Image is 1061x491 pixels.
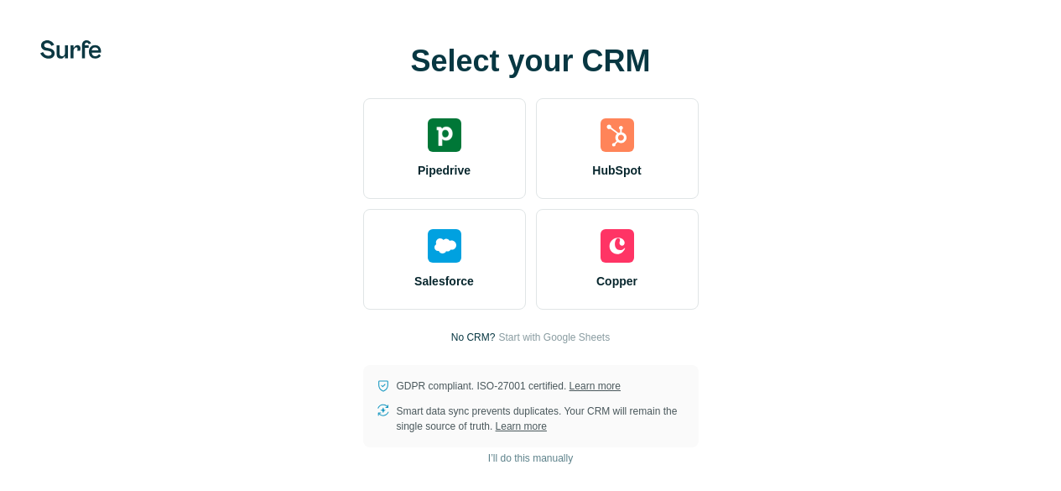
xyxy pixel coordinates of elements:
[601,118,634,152] img: hubspot's logo
[596,273,637,290] span: Copper
[496,420,547,432] a: Learn more
[570,380,621,392] a: Learn more
[414,273,474,290] span: Salesforce
[418,162,471,179] span: Pipedrive
[476,446,585,471] button: I’ll do this manually
[397,404,685,434] p: Smart data sync prevents duplicates. Your CRM will remain the single source of truth.
[428,229,461,263] img: salesforce's logo
[40,40,101,59] img: Surfe's logo
[397,379,621,394] p: GDPR compliant. ISO-27001 certified.
[601,229,634,263] img: copper's logo
[488,451,573,466] span: I’ll do this manually
[428,118,461,152] img: pipedrive's logo
[592,162,641,179] span: HubSpot
[451,330,496,345] p: No CRM?
[363,44,699,78] h1: Select your CRM
[498,330,610,345] button: Start with Google Sheets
